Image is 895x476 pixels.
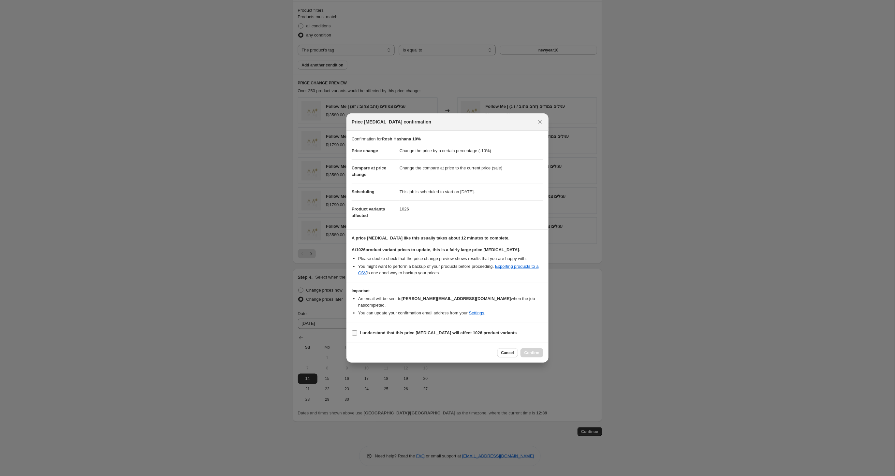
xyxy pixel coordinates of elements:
b: [PERSON_NAME][EMAIL_ADDRESS][DOMAIN_NAME] [402,296,511,301]
h3: Important [352,288,543,294]
dd: Change the price by a certain percentage (-10%) [400,142,543,159]
a: Exporting products to a CSV [358,264,539,275]
span: Scheduling [352,189,374,194]
b: I understand that this price [MEDICAL_DATA] will affect 1026 product variants [360,330,517,335]
li: Please double check that the price change preview shows results that you are happy with. [358,255,543,262]
dd: This job is scheduled to start on [DATE]. [400,183,543,200]
li: You might want to perform a backup of your products before proceeding. is one good way to backup ... [358,263,543,276]
span: Price [MEDICAL_DATA] confirmation [352,119,432,125]
b: Rosh Hashana 10% [382,137,421,141]
li: An email will be sent to when the job has completed . [358,296,543,309]
span: Price change [352,148,378,153]
b: A price [MEDICAL_DATA] like this usually takes about 12 minutes to complete. [352,236,509,240]
b: At 1026 product variant prices to update, this is a fairly large price [MEDICAL_DATA]. [352,247,520,252]
button: Cancel [497,348,518,357]
dd: 1026 [400,200,543,218]
span: Cancel [501,350,514,355]
span: Compare at price change [352,166,386,177]
p: Confirmation for [352,136,543,142]
dd: Change the compare at price to the current price (sale) [400,159,543,177]
a: Settings [469,310,484,315]
li: You can update your confirmation email address from your . [358,310,543,316]
span: Product variants affected [352,207,385,218]
button: Close [536,117,545,126]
